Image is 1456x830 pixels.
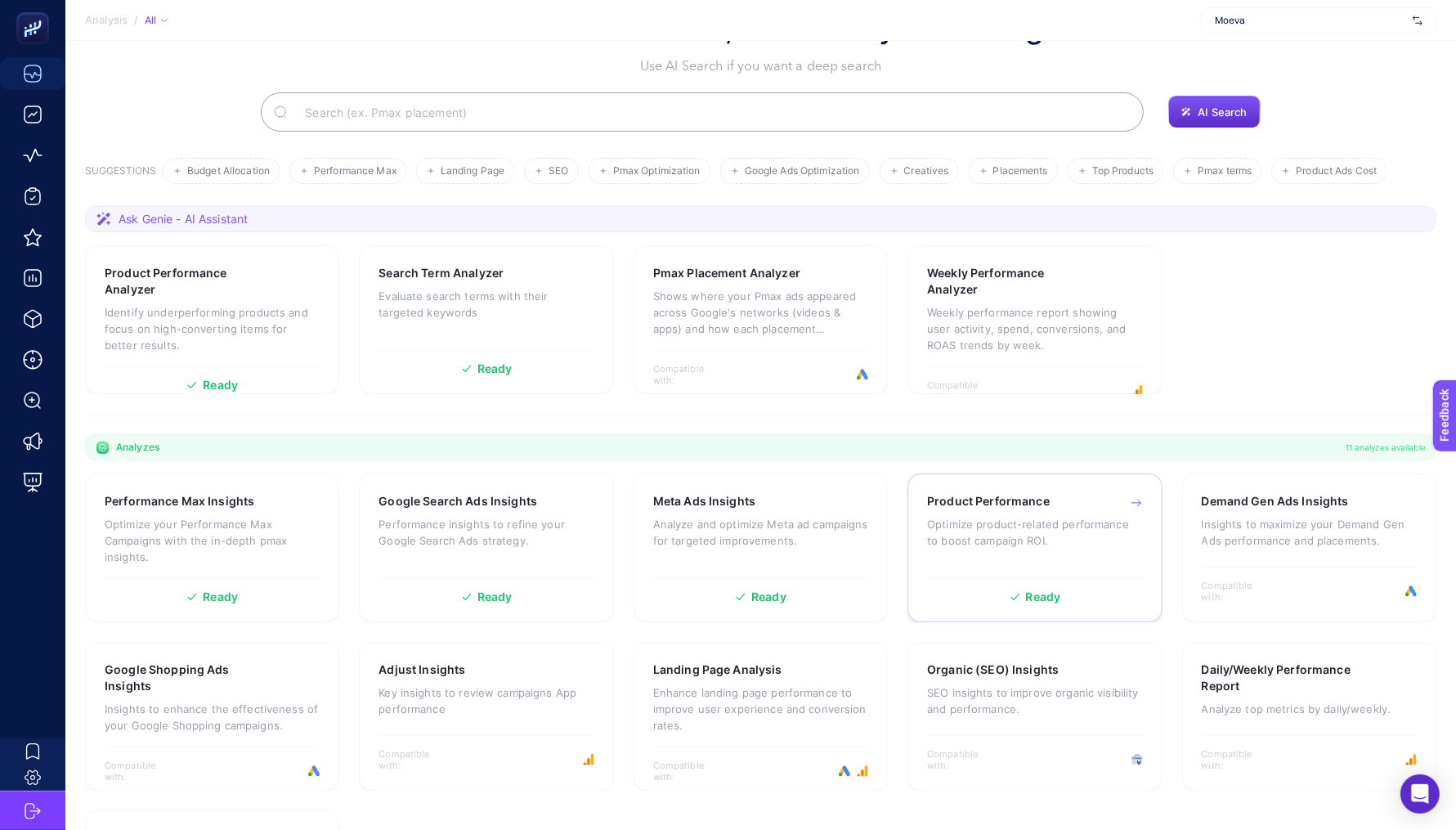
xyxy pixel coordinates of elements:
span: Google Ads Optimization [745,165,860,177]
span: Landing Page [441,165,504,177]
a: Product Performance AnalyzerIdentify underperforming products and focus on high-converting items ... [85,245,339,394]
div: All [145,14,168,27]
span: Ask Genie - AI Assistant [119,211,248,227]
h3: Daily/Weekly Performance Report [1202,662,1367,694]
span: Creatives [904,165,949,177]
span: AI Search [1198,105,1247,119]
span: Ready [477,363,513,375]
span: Ready [1026,591,1061,603]
span: / [134,13,138,26]
span: Compatible with: [927,748,1001,771]
img: svg%3e [1413,12,1422,29]
span: Performance Max [314,165,396,177]
span: SEO [549,165,568,177]
a: Meta Ads InsightsAnalyze and optimize Meta ad campaigns for targeted improvements.Ready [634,473,888,622]
span: Moeva [1215,14,1406,27]
a: Landing Page AnalysisEnhance landing page performance to improve user experience and conversion r... [634,642,888,791]
a: Daily/Weekly Performance ReportAnalyze top metrics by daily/weekly.Compatible with: [1182,642,1436,791]
h3: Performance Max Insights [105,493,254,509]
span: Ready [203,379,238,391]
p: Analyze top metrics by daily/weekly. [1202,701,1417,717]
a: Pmax Placement AnalyzerShows where your Pmax ads appeared across Google's networks (videos & apps... [634,245,888,394]
div: Open Intercom Messenger [1400,774,1440,814]
h3: Landing Page Analysis [653,662,782,678]
p: Weekly performance report showing user activity, spend, conversions, and ROAS trends by week. [927,304,1142,353]
h3: SUGGESTIONS [85,164,156,184]
span: Compatible with: [653,363,727,386]
span: Compatible with: [1202,748,1275,771]
p: Insights to maximize your Demand Gen Ads performance and placements. [1202,516,1417,549]
button: AI Search [1168,96,1260,128]
p: Key insights to review campaigns App performance [379,684,594,717]
h3: Google Search Ads Insights [379,493,537,509]
p: Performance insights to refine your Google Search Ads strategy. [379,516,594,549]
span: Compatible with: [653,760,727,783]
a: Organic (SEO) InsightsSEO insights to improve organic visibility and performance.Compatible with: [907,642,1162,791]
span: Compatible with: [105,760,178,783]
p: Enhance landing page performance to improve user experience and conversion rates. [653,684,868,734]
p: Evaluate search terms with their targeted keywords [379,288,594,321]
a: Google Shopping Ads InsightsInsights to enhance the effectiveness of your Google Shopping campaig... [85,642,339,791]
p: Optimize your Performance Max Campaigns with the in-depth pmax insights. [105,516,320,565]
span: Ready [751,591,786,603]
span: Placements [993,165,1048,177]
span: Analysis [85,14,128,27]
a: Adjust InsightsKey insights to review campaigns App performanceCompatible with: [359,642,613,791]
p: Insights to enhance the effectiveness of your Google Shopping campaigns. [105,701,320,734]
h3: Google Shopping Ads Insights [105,662,268,694]
span: Feedback [10,5,62,18]
h3: Adjust Insights [379,662,465,678]
h3: Meta Ads Insights [653,493,755,509]
a: Performance Max InsightsOptimize your Performance Max Campaigns with the in-depth pmax insights.R... [85,473,339,622]
span: Ready [203,591,238,603]
p: Use AI Search if you want a deep search [414,56,1108,76]
span: Compatible with: [379,748,452,771]
p: Analyze and optimize Meta ad campaigns for targeted improvements. [653,516,868,549]
span: Product Ads Cost [1296,165,1377,177]
span: Top Products [1092,165,1154,177]
a: Weekly Performance AnalyzerWeekly performance report showing user activity, spend, conversions, a... [907,245,1162,394]
p: Identify underperforming products and focus on high-converting items for better results. [105,304,320,353]
p: Shows where your Pmax ads appeared across Google's networks (videos & apps) and how each placemen... [653,288,868,337]
p: SEO insights to improve organic visibility and performance. [927,684,1142,717]
span: Pmax Optimization [613,165,701,177]
a: Demand Gen Ads InsightsInsights to maximize your Demand Gen Ads performance and placements.Compat... [1182,473,1436,622]
input: Search [292,89,1131,135]
span: Compatible with: [927,379,1001,402]
span: Compatible with: [1202,580,1275,603]
h3: Search Term Analyzer [379,265,504,281]
h3: Weekly Performance Analyzer [927,265,1091,298]
h3: Organic (SEO) Insights [927,662,1059,678]
span: Ready [477,591,513,603]
h3: Product Performance [927,493,1050,509]
h3: Demand Gen Ads Insights [1202,493,1349,509]
a: Search Term AnalyzerEvaluate search terms with their targeted keywordsReady [359,245,613,394]
a: Google Search Ads InsightsPerformance insights to refine your Google Search Ads strategy.Ready [359,473,613,622]
h3: Pmax Placement Analyzer [653,265,800,281]
h3: Product Performance Analyzer [105,265,268,298]
span: 11 analyzes available [1346,441,1426,454]
span: Pmax terms [1198,165,1252,177]
span: Budget Allocation [187,165,270,177]
a: Product PerformanceOptimize product-related performance to boost campaign ROI.Ready [907,473,1162,622]
p: Optimize product-related performance to boost campaign ROI. [927,516,1142,549]
span: Analyzes [116,441,159,454]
